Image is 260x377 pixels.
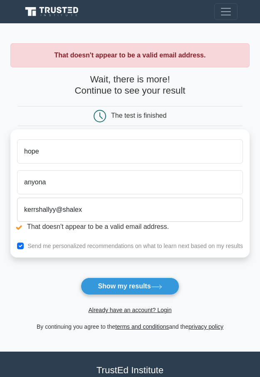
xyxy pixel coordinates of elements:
h4: TrustEd Institute [23,365,238,376]
button: Show my results [81,278,179,295]
li: That doesn't appear to be a valid email address. [17,222,243,232]
button: Toggle navigation [214,3,238,20]
div: By continuing you agree to the and the [5,322,255,332]
h4: Wait, there is more! Continue to see your result [10,74,250,96]
label: Send me personalized recommendations on what to learn next based on my results [27,243,243,249]
strong: That doesn't appear to be a valid email address. [54,52,206,59]
input: First name [17,139,243,164]
input: Email [17,198,243,222]
a: privacy policy [188,323,223,330]
a: Already have an account? Login [88,307,171,313]
div: The test is finished [111,112,166,119]
a: terms and conditions [115,323,169,330]
input: Last name [17,170,243,194]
